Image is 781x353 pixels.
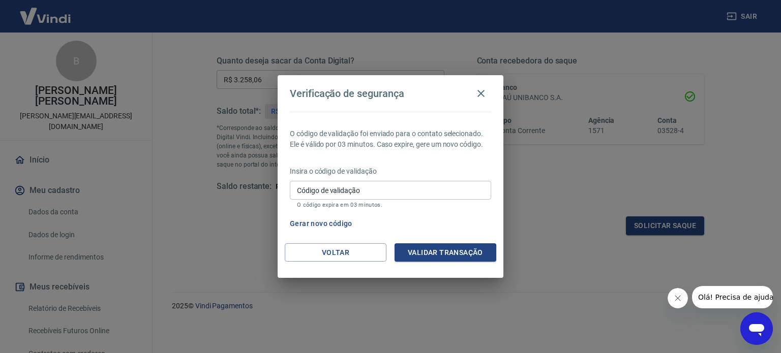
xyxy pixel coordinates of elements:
[297,202,484,208] p: O código expira em 03 minutos.
[286,214,356,233] button: Gerar novo código
[290,166,491,177] p: Insira o código de validação
[290,129,491,150] p: O código de validação foi enviado para o contato selecionado. Ele é válido por 03 minutos. Caso e...
[6,7,85,15] span: Olá! Precisa de ajuda?
[692,286,773,308] iframe: Mensagem da empresa
[285,243,386,262] button: Voltar
[740,312,773,345] iframe: Botão para abrir a janela de mensagens
[290,87,404,100] h4: Verificação de segurança
[395,243,496,262] button: Validar transação
[668,288,688,308] iframe: Fechar mensagem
